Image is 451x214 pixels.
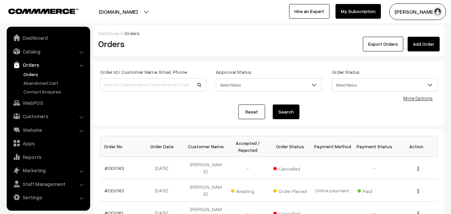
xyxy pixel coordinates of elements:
a: #OD0163 [104,165,124,171]
th: Order No [100,136,143,157]
a: Marketing [8,164,88,176]
span: Select Status [332,78,438,91]
td: [DATE] [143,179,185,202]
td: [PERSON_NAME] [185,157,227,179]
img: Menu [418,189,419,193]
th: Payment Status [353,136,395,157]
a: Dashboard [98,30,123,36]
a: Website [8,124,88,136]
a: Add Order [408,37,440,51]
a: More Options [403,95,433,101]
h2: Orders [98,39,205,49]
img: COMMMERCE [8,9,78,14]
a: Hire an Expert [289,4,329,19]
a: COMMMERCE [8,7,67,15]
img: Menu [418,167,419,171]
span: Paid [358,186,391,195]
button: [DOMAIN_NAME] [75,3,161,20]
span: Select Status [332,79,437,91]
label: Order Status [332,68,360,75]
a: Orders [22,71,88,78]
a: Apps [8,137,88,149]
span: Cancelled [273,164,307,172]
th: Accepted / Rejected [227,136,269,157]
button: Export Orders [363,37,403,51]
a: Orders [8,59,88,71]
a: Dashboard [8,32,88,44]
th: Action [395,136,437,157]
td: [PERSON_NAME] [185,179,227,202]
a: Reset [238,104,265,119]
th: Customer Name [185,136,227,157]
img: user [433,7,443,17]
span: Order Placed [273,186,307,195]
th: Order Status [269,136,311,157]
button: Search [273,104,299,119]
a: My Subscription [335,4,381,19]
label: Approval Status [216,68,251,75]
td: [DATE] [143,157,185,179]
td: Online payment [311,179,353,202]
div: / [98,30,440,37]
a: Settings [8,191,88,203]
label: Order Id / Customer Name, Email, Phone [100,68,187,75]
span: Orders [125,30,140,36]
button: [PERSON_NAME] [389,3,446,20]
a: Catalog [8,45,88,57]
a: Staff Management [8,178,88,190]
span: Select Status [216,79,321,91]
span: Select Status [216,78,322,91]
th: Order Date [143,136,185,157]
th: Payment Method [311,136,353,157]
a: WebPOS [8,97,88,109]
a: Abandoned Cart [22,79,88,86]
input: Order Id / Customer Name / Customer Email / Customer Phone [100,78,206,91]
a: Customers [8,110,88,122]
a: #OD0162 [104,188,124,193]
a: Contact Enquires [22,88,88,95]
td: - [227,157,269,179]
a: Reports [8,151,88,163]
td: - [353,157,395,179]
span: Awaiting [231,186,264,195]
